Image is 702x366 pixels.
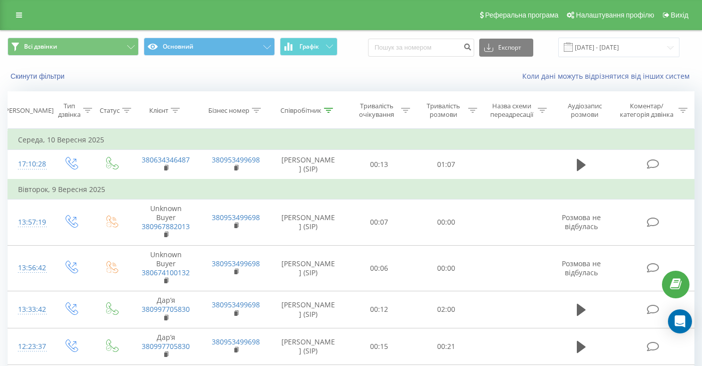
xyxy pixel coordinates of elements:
[368,39,474,57] input: Пошук за номером
[270,150,345,179] td: [PERSON_NAME] (SIP)
[131,199,201,245] td: Unknown Buyer
[208,106,249,115] div: Бізнес номер
[8,72,70,81] button: Скинути фільтри
[3,106,54,115] div: [PERSON_NAME]
[212,213,260,222] a: 380953499698
[413,150,480,179] td: 01:07
[422,102,466,119] div: Тривалість розмови
[212,337,260,346] a: 380953499698
[345,199,413,245] td: 00:07
[18,154,41,174] div: 17:10:28
[485,11,559,19] span: Реферальна програма
[58,102,81,119] div: Тип дзвінка
[355,102,399,119] div: Тривалість очікування
[522,71,694,81] a: Коли дані можуть відрізнятися вiд інших систем
[668,309,692,333] div: Open Intercom Messenger
[617,102,676,119] div: Коментар/категорія дзвінка
[280,106,321,115] div: Співробітник
[345,245,413,291] td: 00:06
[131,328,201,365] td: Дарʼя
[270,291,345,328] td: [PERSON_NAME] (SIP)
[142,304,190,314] a: 380997705830
[212,300,260,309] a: 380953499698
[18,258,41,278] div: 13:56:42
[270,328,345,365] td: [PERSON_NAME] (SIP)
[212,155,260,164] a: 380953499698
[280,38,337,56] button: Графік
[562,213,601,231] span: Розмова не відбулась
[24,43,57,51] span: Всі дзвінки
[270,199,345,245] td: [PERSON_NAME] (SIP)
[142,222,190,231] a: 380967882013
[413,199,480,245] td: 00:00
[413,245,480,291] td: 00:00
[100,106,120,115] div: Статус
[18,213,41,232] div: 13:57:19
[18,337,41,356] div: 12:23:37
[8,130,694,150] td: Середа, 10 Вересня 2025
[142,341,190,351] a: 380997705830
[345,328,413,365] td: 00:15
[144,38,275,56] button: Основний
[131,245,201,291] td: Unknown Buyer
[345,150,413,179] td: 00:13
[413,328,480,365] td: 00:21
[299,43,319,50] span: Графік
[131,291,201,328] td: Дарʼя
[18,300,41,319] div: 13:33:42
[142,155,190,164] a: 380634346487
[8,38,139,56] button: Всі дзвінки
[558,102,611,119] div: Аудіозапис розмови
[149,106,168,115] div: Клієнт
[489,102,535,119] div: Назва схеми переадресації
[142,268,190,277] a: 380674100132
[562,259,601,277] span: Розмова не відбулась
[479,39,533,57] button: Експорт
[8,179,694,200] td: Вівторок, 9 Вересня 2025
[671,11,688,19] span: Вихід
[212,259,260,268] a: 380953499698
[576,11,654,19] span: Налаштування профілю
[413,291,480,328] td: 02:00
[270,245,345,291] td: [PERSON_NAME] (SIP)
[345,291,413,328] td: 00:12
